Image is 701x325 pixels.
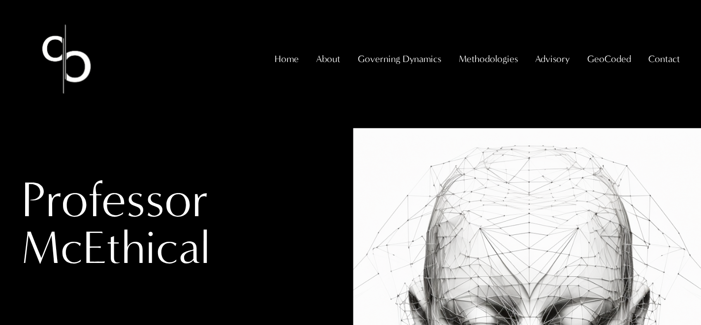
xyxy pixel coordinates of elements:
[459,50,518,69] a: folder dropdown
[535,51,570,68] span: Advisory
[535,50,570,69] a: folder dropdown
[648,51,680,68] span: Contact
[358,50,441,69] a: folder dropdown
[275,50,299,69] a: Home
[358,51,441,68] span: Governing Dynamics
[587,51,631,68] span: GeoCoded
[648,50,680,69] a: folder dropdown
[459,51,518,68] span: Methodologies
[316,51,340,68] span: About
[587,50,631,69] a: folder dropdown
[21,14,112,104] img: Christopher Sanchez &amp; Co.
[21,225,210,271] div: McEthical
[316,50,340,69] a: folder dropdown
[21,175,209,225] div: Professor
